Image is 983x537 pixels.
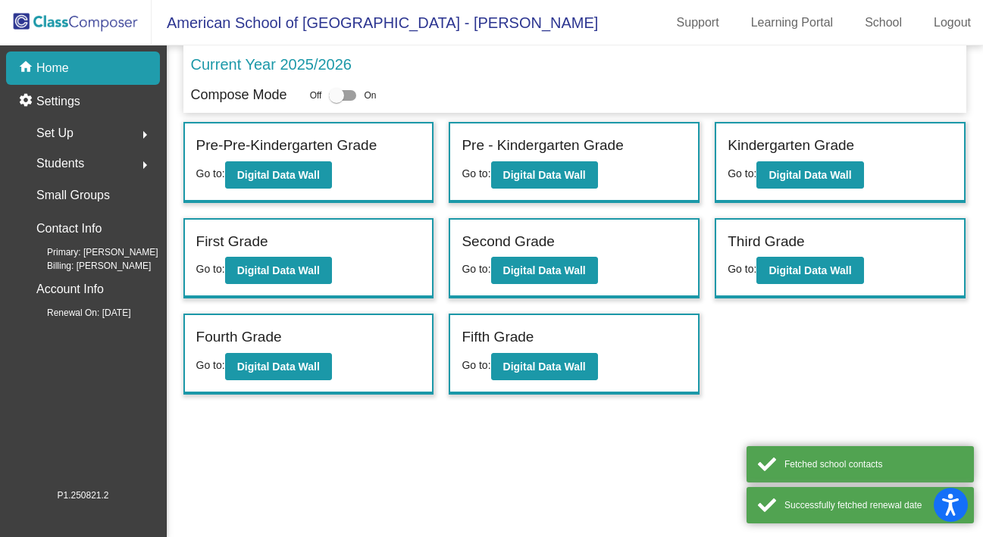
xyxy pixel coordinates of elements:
span: Billing: [PERSON_NAME] [23,259,151,273]
p: Contact Info [36,218,102,239]
a: Support [665,11,731,35]
label: Fifth Grade [462,326,534,348]
label: Second Grade [462,231,555,253]
button: Digital Data Wall [756,257,863,284]
p: Settings [36,92,80,111]
span: Go to: [462,263,490,275]
label: Fourth Grade [196,326,282,348]
span: Go to: [196,263,225,275]
button: Digital Data Wall [491,161,598,189]
span: Off [310,89,322,102]
b: Digital Data Wall [237,169,320,181]
b: Digital Data Wall [769,264,851,276]
b: Digital Data Wall [503,264,586,276]
button: Digital Data Wall [756,161,863,189]
b: Digital Data Wall [237,361,320,373]
p: Compose Mode [191,85,287,105]
span: Set Up [36,123,74,144]
span: Go to: [728,263,756,275]
a: School [853,11,914,35]
b: Digital Data Wall [769,169,851,181]
span: Renewal On: [DATE] [23,306,130,320]
label: Pre-Pre-Kindergarten Grade [196,135,377,157]
mat-icon: arrow_right [136,156,154,174]
p: Small Groups [36,185,110,206]
button: Digital Data Wall [225,161,332,189]
a: Logout [922,11,983,35]
b: Digital Data Wall [237,264,320,276]
mat-icon: settings [18,92,36,111]
button: Digital Data Wall [491,353,598,380]
span: On [364,89,376,102]
mat-icon: home [18,59,36,77]
div: Successfully fetched renewal date [784,498,963,512]
p: Home [36,59,69,77]
span: Go to: [728,167,756,180]
span: Students [36,153,84,174]
span: Go to: [462,167,490,180]
label: Third Grade [728,231,804,253]
b: Digital Data Wall [503,361,586,373]
label: First Grade [196,231,268,253]
p: Current Year 2025/2026 [191,53,352,76]
label: Pre - Kindergarten Grade [462,135,623,157]
span: Primary: [PERSON_NAME] [23,245,158,259]
p: Account Info [36,279,104,300]
label: Kindergarten Grade [728,135,854,157]
span: Go to: [196,359,225,371]
span: Go to: [196,167,225,180]
div: Fetched school contacts [784,457,963,471]
span: Go to: [462,359,490,371]
button: Digital Data Wall [491,257,598,284]
a: Learning Portal [739,11,846,35]
button: Digital Data Wall [225,257,332,284]
mat-icon: arrow_right [136,126,154,144]
button: Digital Data Wall [225,353,332,380]
span: American School of [GEOGRAPHIC_DATA] - [PERSON_NAME] [152,11,598,35]
b: Digital Data Wall [503,169,586,181]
